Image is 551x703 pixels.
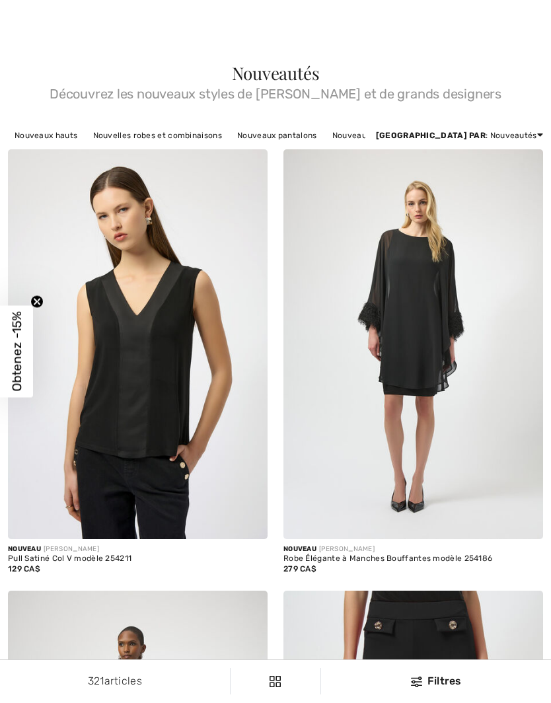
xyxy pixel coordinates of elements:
button: Close teaser [30,295,44,309]
span: Découvrez les nouveaux styles de [PERSON_NAME] et de grands designers [8,82,543,100]
span: Nouveau [8,545,41,553]
a: Nouveaux pulls et cardigans [326,127,449,144]
img: Pull Satiné Col V modèle 254211. Noir [8,149,268,539]
span: Obtenez -15% [9,312,24,392]
a: Nouveaux pantalons [231,127,323,144]
span: Nouveau [283,545,316,553]
strong: [GEOGRAPHIC_DATA] par [376,131,486,140]
img: Robe Élégante à Manches Bouffantes modèle 254186. Noir [283,149,543,539]
img: Filtres [270,676,281,687]
div: [PERSON_NAME] [8,544,268,554]
div: Robe Élégante à Manches Bouffantes modèle 254186 [283,554,543,564]
span: 321 [88,675,104,687]
div: : Nouveautés [376,129,543,141]
a: Nouvelles robes et combinaisons [87,127,229,144]
div: Filtres [329,673,543,689]
img: Filtres [411,677,422,687]
div: [PERSON_NAME] [283,544,543,554]
span: Nouveautés [232,61,320,85]
div: Pull Satiné Col V modèle 254211 [8,554,268,564]
span: 279 CA$ [283,564,316,573]
span: 129 CA$ [8,564,40,573]
iframe: Ouvre un widget dans lequel vous pouvez trouver plus d’informations [466,663,538,696]
a: Nouveaux hauts [8,127,84,144]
